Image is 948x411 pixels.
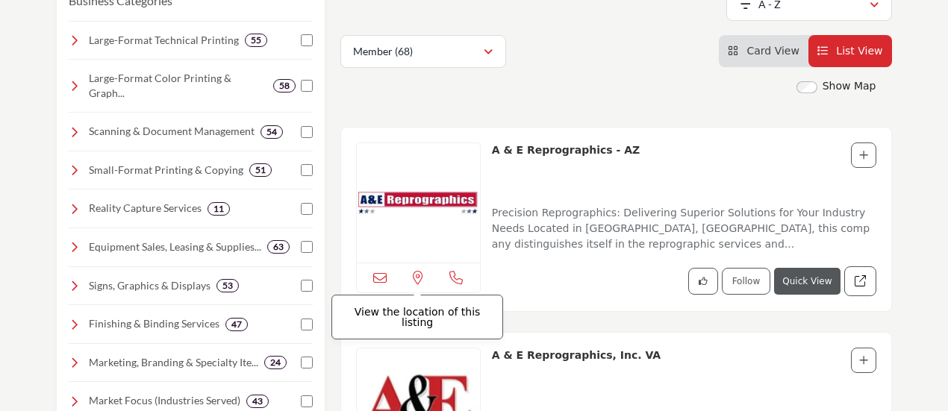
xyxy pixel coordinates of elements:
[89,33,239,48] h4: Large-Format Technical Printing: High-quality printing for blueprints, construction and architect...
[492,348,661,398] p: A & E Reprographics, Inc. VA
[89,355,258,370] h4: Marketing, Branding & Specialty Items: Design and creative services, marketing support, and speci...
[301,280,313,292] input: Select Signs, Graphics & Displays checkbox
[251,35,261,46] b: 55
[246,395,269,408] div: 43 Results For Market Focus (Industries Served)
[245,34,267,47] div: 55 Results For Large-Format Technical Printing
[859,354,868,366] a: Add To List
[353,44,413,59] p: Member (68)
[357,143,480,263] img: A & E Reprographics - AZ
[279,81,290,91] b: 58
[301,357,313,368] input: Select Marketing, Branding & Specialty Items checkbox
[301,203,313,215] input: Select Reality Capture Services checkbox
[270,357,281,368] b: 24
[267,240,290,254] div: 63 Results For Equipment Sales, Leasing & Supplies
[266,127,277,137] b: 54
[859,149,868,161] a: Add To List
[225,318,248,331] div: 47 Results For Finishing & Binding Services
[301,319,313,330] input: Select Finishing & Binding Services checkbox
[340,307,495,327] p: View the location of this listing
[89,201,202,216] h4: Reality Capture Services: Laser scanning, BIM modeling, photogrammetry, 3D scanning, and other ad...
[301,395,313,407] input: Select Market Focus (Industries Served) checkbox
[89,316,219,331] h4: Finishing & Binding Services: Laminating, binding, folding, trimming, and other finishing touches...
[89,124,255,139] h4: Scanning & Document Management: Digital conversion, archiving, indexing, secure storage, and stre...
[249,163,272,177] div: 51 Results For Small-Format Printing & Copying
[301,126,313,138] input: Select Scanning & Document Management checkbox
[89,163,243,178] h4: Small-Format Printing & Copying: Professional printing for black and white and color document pri...
[89,393,240,408] h4: Market Focus (Industries Served): Tailored solutions for industries like architecture, constructi...
[216,279,239,292] div: 53 Results For Signs, Graphics & Displays
[340,35,506,68] button: Member (68)
[89,71,267,100] h4: Large-Format Color Printing & Graphics: Banners, posters, vehicle wraps, and presentation graphics.
[719,35,808,67] li: Card View
[273,242,284,252] b: 63
[255,165,266,175] b: 51
[273,79,296,92] div: 58 Results For Large-Format Color Printing & Graphics
[301,164,313,176] input: Select Small-Format Printing & Copying checkbox
[774,268,840,295] button: Quick View
[261,125,283,139] div: 54 Results For Scanning & Document Management
[492,144,640,156] a: A & E Reprographics - AZ
[301,241,313,253] input: Select Equipment Sales, Leasing & Supplies checkbox
[836,45,882,57] span: List View
[817,45,883,57] a: View List
[492,196,876,255] a: Precision Reprographics: Delivering Superior Solutions for Your Industry Needs Located in [GEOGRA...
[89,278,211,293] h4: Signs, Graphics & Displays: Exterior/interior building signs, trade show booths, event displays, ...
[844,266,876,297] a: Redirect to listing
[89,239,261,254] h4: Equipment Sales, Leasing & Supplies: Equipment sales, leasing, service, and resale of plotters, s...
[823,78,876,94] label: Show Map
[808,35,892,67] li: List View
[728,45,799,57] a: View Card
[252,396,263,407] b: 43
[492,349,661,361] a: A & E Reprographics, Inc. VA
[222,280,233,291] b: 53
[722,268,771,295] button: Follow
[208,202,230,216] div: 11 Results For Reality Capture Services
[492,142,640,192] p: A & E Reprographics - AZ
[231,319,242,330] b: 47
[492,205,876,255] p: Precision Reprographics: Delivering Superior Solutions for Your Industry Needs Located in [GEOGRA...
[301,80,313,92] input: Select Large-Format Color Printing & Graphics checkbox
[264,356,287,369] div: 24 Results For Marketing, Branding & Specialty Items
[688,268,718,295] button: Like company
[746,45,799,57] span: Card View
[301,34,313,46] input: Select Large-Format Technical Printing checkbox
[213,204,224,214] b: 11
